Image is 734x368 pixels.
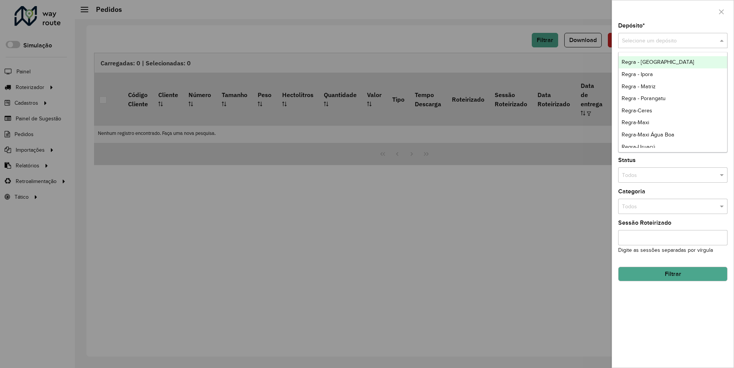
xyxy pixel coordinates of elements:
[618,21,645,30] label: Depósito
[622,59,694,65] span: Regra - [GEOGRAPHIC_DATA]
[618,267,728,281] button: Filtrar
[618,218,671,227] label: Sessão Roteirizado
[622,131,674,138] span: Regra-Maxi Água Boa
[622,71,653,77] span: Regra - Ipora
[622,83,656,89] span: Regra - Matriz
[622,144,655,150] span: Regra-Uruaçú
[618,187,645,196] label: Categoria
[618,52,728,152] ng-dropdown-panel: Options list
[618,156,636,165] label: Status
[618,247,713,253] small: Digite as sessões separadas por vírgula
[622,95,666,101] span: Regra - Porangatu
[622,119,649,125] span: Regra-Maxi
[622,107,652,113] span: Regra-Ceres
